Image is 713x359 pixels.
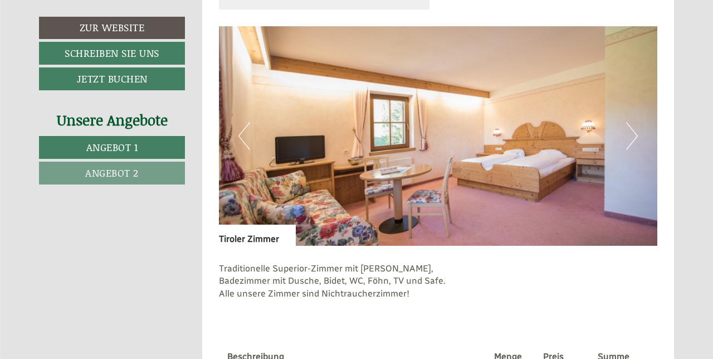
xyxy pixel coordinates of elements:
a: Jetzt buchen [39,67,185,90]
img: image [219,26,658,246]
a: Zur Website [39,17,185,39]
a: Schreiben Sie uns [39,42,185,65]
p: Traditionelle Superior-Zimmer mit [PERSON_NAME], Badezimmer mit Dusche, Bidet, WC, Föhn, TV und S... [219,263,658,301]
span: Angebot 1 [86,140,138,154]
div: Unsere Angebote [39,110,185,130]
span: Angebot 2 [85,166,139,180]
button: Next [626,122,638,150]
div: Tiroler Zimmer [219,225,296,246]
button: Previous [238,122,250,150]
